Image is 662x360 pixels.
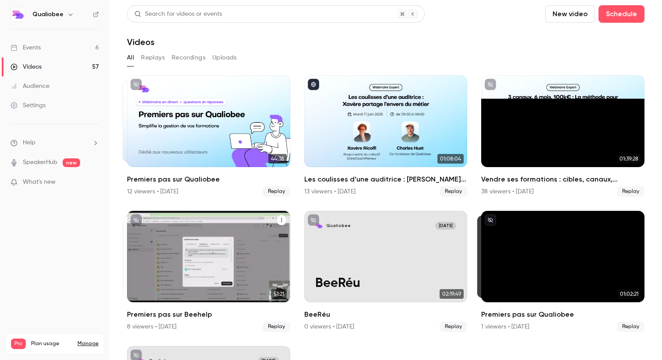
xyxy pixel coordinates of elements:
button: published [308,79,319,90]
a: BeeRéuQualiobee[DATE]BeeRéu02:19:49BeeRéu0 viewers • [DATE]Replay [304,211,468,332]
h2: Vendre ses formations : cibles, canaux, communication, on vous dit tout ! 👩‍💻 [481,174,644,185]
h2: Les coulisses d’une auditrice : [PERSON_NAME] partage l'envers du métier [304,174,468,185]
li: Les coulisses d’une auditrice : Xavère partage l'envers du métier [304,75,468,197]
button: Replays [141,51,165,65]
h6: Qualiobee [32,10,63,19]
h2: BeeRéu [304,309,468,320]
button: unpublished [130,79,142,90]
span: 44:38 [268,154,287,164]
span: Replay [617,322,644,332]
div: 8 viewers • [DATE] [127,322,176,331]
div: 0 viewers • [DATE] [304,322,354,331]
span: 01:02:21 [617,289,641,299]
h2: Premiers pas sur Beehelp [127,309,290,320]
div: 12 viewers • [DATE] [127,187,178,196]
div: 1 viewers • [DATE] [481,322,529,331]
button: unpublished [130,214,142,226]
span: Plan usage [31,340,72,347]
button: unpublished [485,79,496,90]
button: All [127,51,134,65]
span: Pro [11,339,26,349]
li: Vendre ses formations : cibles, canaux, communication, on vous dit tout ! 👩‍💻 [481,75,644,197]
a: 01:02:2101:02:21Premiers pas sur Qualiobee1 viewers • [DATE]Replay [481,211,644,332]
li: help-dropdown-opener [11,138,99,147]
span: Replay [440,186,467,197]
button: unpublished [308,214,319,226]
p: Qualiobee [326,223,351,229]
div: 13 viewers • [DATE] [304,187,356,196]
span: 01:39:28 [617,154,641,164]
li: BeeRéu [304,211,468,332]
div: Settings [11,101,46,110]
iframe: Noticeable Trigger [88,178,99,186]
li: Premiers pas sur Beehelp [127,211,290,332]
span: Replay [263,186,290,197]
span: Replay [440,322,467,332]
a: SpeakerHub [23,158,57,167]
p: BeeRéu [315,276,456,291]
a: 44:3844:38Premiers pas sur Qualiobee12 viewers • [DATE]Replay [127,75,290,197]
span: 01:08:04 [437,154,464,164]
span: 02:19:49 [440,289,464,299]
span: Help [23,138,35,147]
button: unpublished [485,214,496,226]
button: Schedule [599,5,644,23]
button: New video [545,5,595,23]
span: What's new [23,178,56,187]
li: Premiers pas sur Qualiobee [127,75,290,197]
button: Recordings [172,51,205,65]
li: Premiers pas sur Qualiobee [481,211,644,332]
h1: Videos [127,37,155,47]
h2: Premiers pas sur Qualiobee [127,174,290,185]
span: Replay [263,322,290,332]
div: Events [11,43,41,52]
span: 51:21 [271,289,287,299]
div: 38 viewers • [DATE] [481,187,534,196]
div: Audience [11,82,49,91]
div: Videos [11,63,42,71]
span: [DATE] [435,222,456,230]
a: 51:2151:21Premiers pas sur Beehelp8 viewers • [DATE]Replay [127,211,290,332]
span: Replay [617,186,644,197]
a: Manage [77,340,99,347]
a: 01:39:28Vendre ses formations : cibles, canaux, communication, on vous dit tout ! 👩‍💻38 viewers •... [481,75,644,197]
a: 01:08:04Les coulisses d’une auditrice : [PERSON_NAME] partage l'envers du métier13 viewers • [DAT... [304,75,468,197]
img: BeeRéu [315,222,324,230]
button: Uploads [212,51,237,65]
img: Qualiobee [11,7,25,21]
section: Videos [127,5,644,355]
span: new [63,158,80,167]
h2: Premiers pas sur Qualiobee [481,309,644,320]
div: Search for videos or events [134,10,222,19]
